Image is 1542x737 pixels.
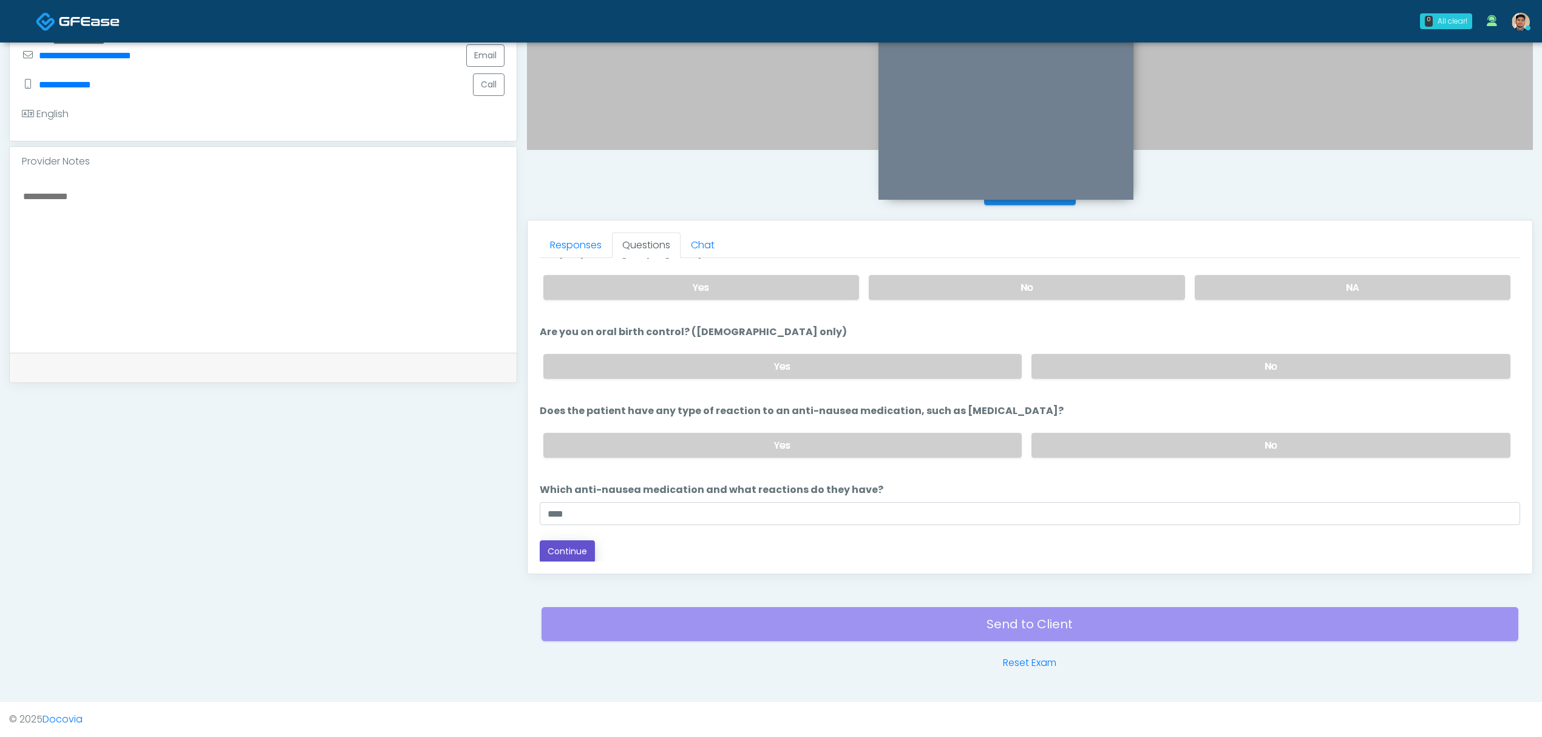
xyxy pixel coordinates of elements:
a: Docovia [36,1,120,41]
label: No [1031,354,1510,379]
label: Yes [543,354,1022,379]
label: Does the patient have any type of reaction to an anti-nausea medication, such as [MEDICAL_DATA]? [540,404,1064,418]
a: Questions [612,233,681,258]
label: Yes [543,275,859,300]
a: Reset Exam [1003,656,1056,670]
label: Yes [543,433,1022,458]
h4: Invite Participants to Video Session [527,165,1533,178]
button: Call [473,73,504,96]
label: No [869,275,1184,300]
button: Continue [540,540,595,563]
a: Responses [540,233,612,258]
img: Docovia [36,12,56,32]
label: NA [1195,275,1510,300]
label: No [1031,433,1510,458]
div: Provider Notes [10,147,517,176]
label: Which anti-nausea medication and what reactions do they have? [540,483,883,497]
img: Docovia [59,15,120,27]
a: 0 All clear! [1413,8,1479,34]
div: English [22,107,69,121]
div: All clear! [1438,16,1467,27]
button: Open LiveChat chat widget [10,5,46,41]
img: Kenner Medina [1512,13,1530,31]
a: Email [466,44,504,67]
a: Docovia [42,712,83,726]
a: Chat [681,233,725,258]
div: 0 [1425,16,1433,27]
label: Are you on oral birth control? ([DEMOGRAPHIC_DATA] only) [540,325,847,339]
